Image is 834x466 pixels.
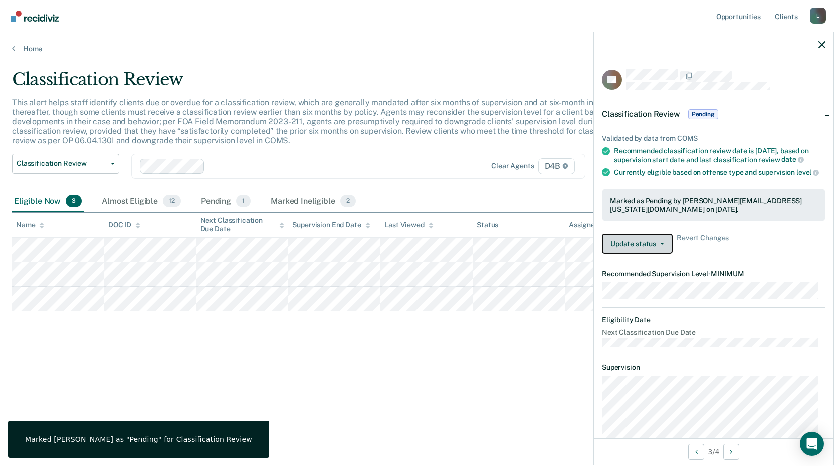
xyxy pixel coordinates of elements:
div: Currently eligible based on offense type and supervision [614,168,825,177]
span: level [796,168,819,176]
div: Validated by data from COMS [602,134,825,143]
div: Assigned to [569,221,616,229]
div: Supervision End Date [292,221,370,229]
span: Classification Review [602,109,680,119]
dt: Next Classification Due Date [602,328,825,337]
span: Revert Changes [677,234,729,254]
div: Almost Eligible [100,191,183,213]
span: D4B [538,158,575,174]
span: 1 [236,195,251,208]
p: This alert helps staff identify clients due or overdue for a classification review, which are gen... [12,98,627,146]
div: DOC ID [108,221,140,229]
dt: Recommended Supervision Level MINIMUM [602,270,825,278]
button: Update status [602,234,673,254]
img: Recidiviz [11,11,59,22]
button: Next Opportunity [723,444,739,460]
button: Previous Opportunity [688,444,704,460]
div: Last Viewed [384,221,433,229]
button: Profile dropdown button [810,8,826,24]
dt: Supervision [602,363,825,372]
div: Marked Ineligible [269,191,358,213]
div: Next Classification Due Date [200,216,285,234]
span: 2 [340,195,356,208]
div: Recommended classification review date is [DATE], based on supervision start date and last classi... [614,147,825,164]
div: Open Intercom Messenger [800,432,824,456]
div: Marked as Pending by [PERSON_NAME][EMAIL_ADDRESS][US_STATE][DOMAIN_NAME] on [DATE]. [610,197,817,214]
div: L [810,8,826,24]
div: Clear agents [491,162,534,170]
span: Pending [688,109,718,119]
dt: Eligibility Date [602,316,825,324]
span: • [708,270,711,278]
span: 3 [66,195,82,208]
span: date [781,155,803,163]
div: Pending [199,191,253,213]
div: Eligible Now [12,191,84,213]
span: 12 [163,195,181,208]
a: Home [12,44,822,53]
div: 3 / 4 [594,438,833,465]
span: Classification Review [17,159,107,168]
div: Name [16,221,44,229]
div: Classification Review [12,69,638,98]
div: Status [477,221,498,229]
div: Classification ReviewPending [594,98,833,130]
div: Marked [PERSON_NAME] as "Pending" for Classification Review [25,435,252,444]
